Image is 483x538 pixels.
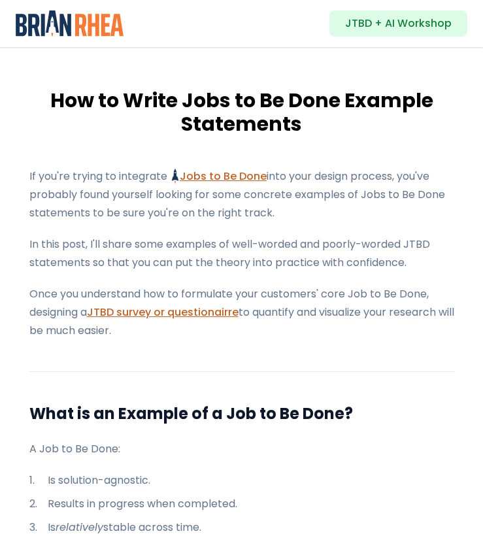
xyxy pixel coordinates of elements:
h1: How to Write Jobs to Be Done Example Statements [10,89,473,136]
a: JTBD survey or questionairre [87,305,239,320]
a: JTBD + AI Workshop [329,10,467,37]
p: In this post, I'll share some examples of well-worded and poorly-worded JTBD statements so that y... [29,235,454,272]
p: If you're trying to integrate into your design process, you've probably found yourself looking fo... [29,167,454,222]
a: Jobs to Be Done [172,169,267,184]
li: Is stable across time. [29,518,454,537]
em: relatively [56,520,103,535]
li: Is solution-agnostic. [29,471,454,490]
h2: What is an Example of a Job to Be Done? [29,403,454,424]
li: Results in progress when completed. [29,495,454,513]
img: Brian Rhea [16,10,124,37]
p: A Job to Be Done: [29,440,454,458]
p: Once you understand how to formulate your customers' core Job to Be Done, designing a to quantify... [29,285,454,340]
